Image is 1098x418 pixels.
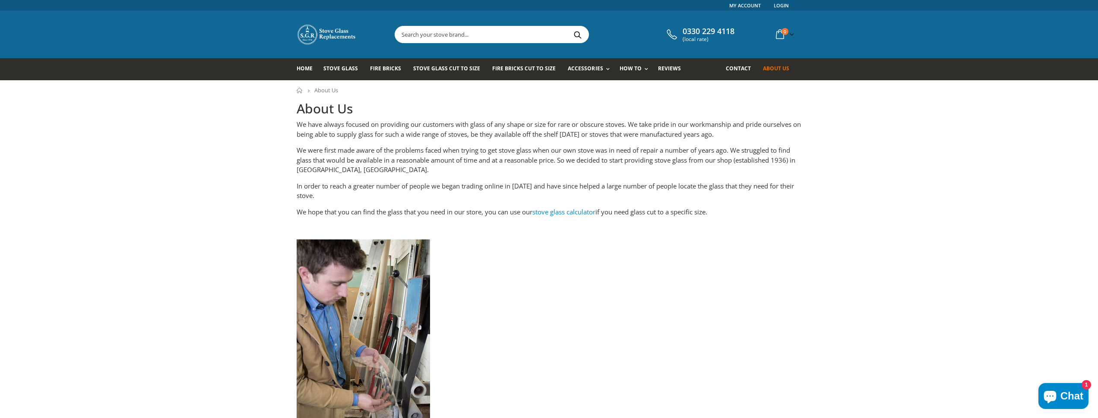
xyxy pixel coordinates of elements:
input: Search your stove brand... [395,26,685,43]
span: Home [297,65,313,72]
button: Search [568,26,588,43]
span: Fire Bricks [370,65,401,72]
span: 0 [782,28,788,35]
span: Accessories [568,65,603,72]
p: In order to reach a greater number of people we began trading online in [DATE] and have since hel... [297,181,802,201]
span: Reviews [658,65,681,72]
p: We hope that you can find the glass that you need in our store, you can use our if you need glass... [297,207,802,217]
p: We have always focused on providing our customers with glass of any shape or size for rare or obs... [297,119,802,139]
span: About Us [314,86,338,94]
span: How To [620,65,642,72]
a: stove glass calculator [532,207,595,216]
a: Stove Glass [323,58,364,80]
a: 0330 229 4118 (local rate) [664,27,734,42]
img: Stove Glass Replacement [297,24,357,45]
a: Reviews [658,58,687,80]
inbox-online-store-chat: Shopify online store chat [1036,383,1091,411]
span: Stove Glass Cut To Size [413,65,480,72]
a: About us [763,58,796,80]
span: Fire Bricks Cut To Size [492,65,556,72]
span: About us [763,65,789,72]
a: How To [620,58,652,80]
a: Contact [726,58,757,80]
a: Home [297,58,319,80]
span: (local rate) [683,36,734,42]
a: 0 [772,26,796,43]
a: Fire Bricks Cut To Size [492,58,562,80]
a: Accessories [568,58,614,80]
a: Stove Glass Cut To Size [413,58,487,80]
span: Contact [726,65,751,72]
p: We were first made aware of the problems faced when trying to get stove glass when our own stove ... [297,145,802,175]
span: Stove Glass [323,65,358,72]
h1: About Us [297,100,802,118]
a: Home [297,88,303,93]
a: Fire Bricks [370,58,408,80]
span: 0330 229 4118 [683,27,734,36]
